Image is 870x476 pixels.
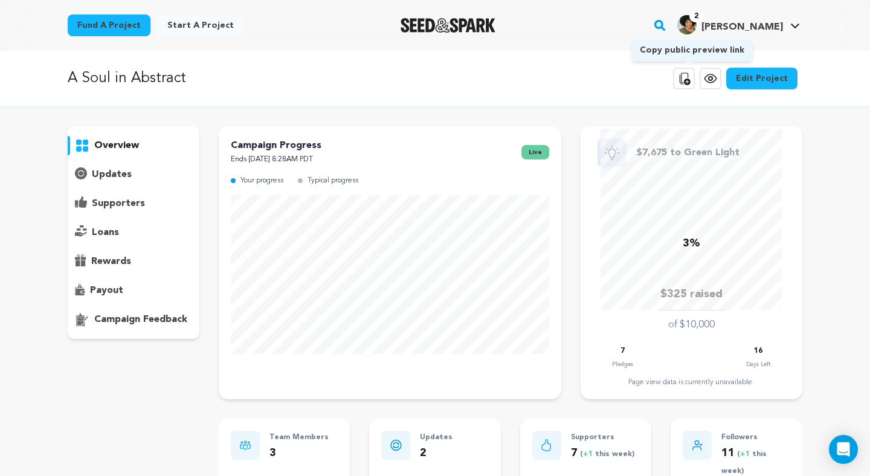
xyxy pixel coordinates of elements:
[754,344,762,358] p: 16
[571,431,634,445] p: Supporters
[683,235,700,252] p: 3%
[668,318,715,332] p: of $10,000
[401,18,495,33] a: Seed&Spark Homepage
[612,358,633,370] p: Pledges
[68,223,199,242] button: loans
[68,194,199,213] button: supporters
[721,431,790,445] p: Followers
[308,174,358,188] p: Typical progress
[92,196,145,211] p: supporters
[158,14,243,36] a: Start a project
[578,451,634,458] span: ( this week)
[689,10,703,22] span: 2
[829,435,858,464] div: Open Intercom Messenger
[746,358,770,370] p: Days Left
[740,451,752,458] span: +1
[94,138,139,153] p: overview
[68,68,186,89] p: A Soul in Abstract
[269,431,329,445] p: Team Members
[420,445,453,462] p: 2
[231,138,321,153] p: Campaign Progress
[91,254,131,269] p: rewards
[68,14,150,36] a: Fund a project
[92,225,119,240] p: loans
[90,283,123,298] p: payout
[593,378,790,387] div: Page view data is currently unavailable.
[521,145,549,159] span: live
[68,165,199,184] button: updates
[68,281,199,300] button: payout
[583,451,595,458] span: +1
[94,312,187,327] p: campaign feedback
[571,445,634,462] p: 7
[92,167,132,182] p: updates
[68,310,199,329] button: campaign feedback
[420,431,453,445] p: Updates
[620,344,625,358] p: 7
[726,68,797,89] a: Edit Project
[269,445,329,462] p: 3
[68,136,199,155] button: overview
[721,451,767,475] span: ( this week)
[677,15,697,34] img: SRFW%20Black%20Fro%206e.jpg
[677,15,783,34] div: Sophia F.'s Profile
[240,174,283,188] p: Your progress
[401,18,495,33] img: Seed&Spark Logo Dark Mode
[68,252,199,271] button: rewards
[701,22,783,32] span: [PERSON_NAME]
[675,13,802,34] a: Sophia F.'s Profile
[675,13,802,38] span: Sophia F.'s Profile
[231,153,321,167] p: Ends [DATE] 8:28AM PDT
